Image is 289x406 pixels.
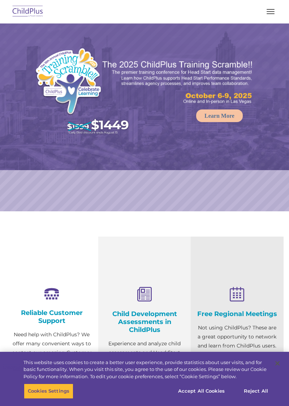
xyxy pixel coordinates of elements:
[11,330,93,393] p: Need help with ChildPlus? We offer many convenient ways to contact our amazing Customer Support r...
[104,339,186,393] p: Experience and analyze child assessments and Head Start data management in one system with zero c...
[24,384,73,399] button: Cookies Settings
[196,310,278,318] h4: Free Regional Meetings
[23,359,269,380] div: This website uses cookies to create a better user experience, provide statistics about user visit...
[11,309,93,325] h4: Reliable Customer Support
[233,384,279,399] button: Reject All
[104,310,186,334] h4: Child Development Assessments in ChildPlus
[196,109,243,122] a: Learn More
[174,384,229,399] button: Accept All Cookies
[11,3,45,20] img: ChildPlus by Procare Solutions
[269,355,285,371] button: Close
[196,323,278,377] p: Not using ChildPlus? These are a great opportunity to network and learn from ChildPlus users. Fin...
